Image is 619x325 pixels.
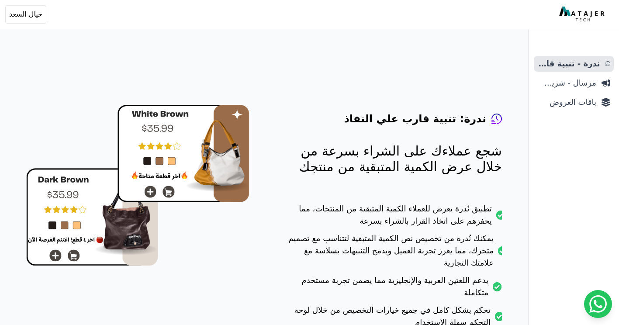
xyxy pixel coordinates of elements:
span: ندرة - تنبية قارب علي النفاذ [537,58,600,70]
li: يدعم اللغتين العربية والإنجليزية مما يضمن تجربة مستخدم متكاملة [284,274,502,304]
li: يمكنك نُدرة من تخصيص نص الكمية المتبقية لتتناسب مع تصميم متجرك، مما يعزز تجربة العميل ويدمج التنب... [284,232,502,274]
p: شجع عملاءك على الشراء بسرعة من خلال عرض الكمية المتبقية من منتجك [284,143,502,175]
img: hero [26,105,249,266]
span: خيال السعد [9,9,42,20]
img: MatajerTech Logo [559,7,607,22]
h4: ندرة: تنبية قارب علي النفاذ [344,112,486,126]
span: مرسال - شريط دعاية [537,77,596,89]
li: تطبيق نُدرة يعرض للعملاء الكمية المتبقية من المنتجات، مما يحفزهم على اتخاذ القرار بالشراء بسرعة [284,203,502,232]
span: باقات العروض [537,96,596,108]
button: خيال السعد [5,5,46,24]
